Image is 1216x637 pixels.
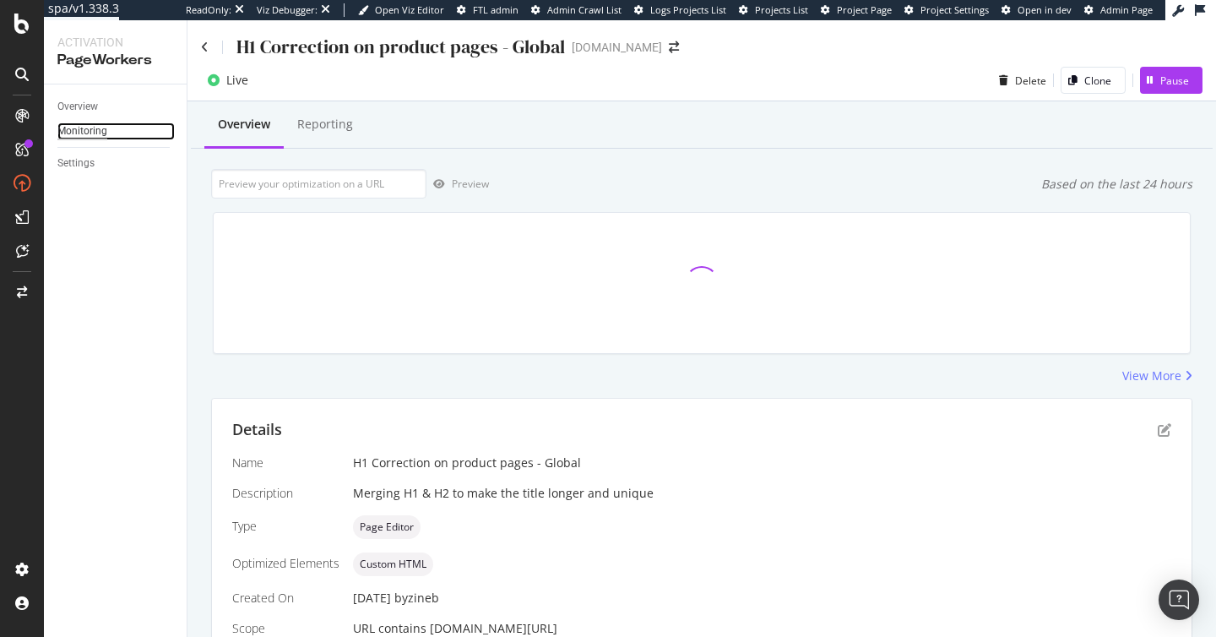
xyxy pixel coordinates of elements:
[353,485,1171,502] div: Merging H1 & H2 to make the title longer and unique
[360,559,426,569] span: Custom HTML
[457,3,518,17] a: FTL admin
[297,116,353,133] div: Reporting
[353,553,433,576] div: neutral label
[57,51,173,70] div: PageWorkers
[211,169,426,199] input: Preview your optimization on a URL
[57,155,175,172] a: Settings
[57,155,95,172] div: Settings
[236,34,565,60] div: H1 Correction on product pages - Global
[572,39,662,56] div: [DOMAIN_NAME]
[1159,580,1199,620] div: Open Intercom Messenger
[232,455,339,471] div: Name
[669,41,679,53] div: arrow-right-arrow-left
[1140,67,1202,94] button: Pause
[257,3,318,17] div: Viz Debugger:
[739,3,808,17] a: Projects List
[755,3,808,16] span: Projects List
[547,3,622,16] span: Admin Crawl List
[358,3,444,17] a: Open Viz Editor
[650,3,726,16] span: Logs Projects List
[201,41,209,53] a: Click to go back
[1041,176,1192,193] div: Based on the last 24 hours
[375,3,444,16] span: Open Viz Editor
[1061,67,1126,94] button: Clone
[353,455,1171,471] div: H1 Correction on product pages - Global
[1122,367,1181,384] div: View More
[1015,73,1046,88] div: Delete
[57,98,98,116] div: Overview
[232,518,339,535] div: Type
[232,555,339,572] div: Optimized Elements
[426,171,489,198] button: Preview
[821,3,892,17] a: Project Page
[232,485,339,502] div: Description
[1084,73,1111,88] div: Clone
[1084,3,1153,17] a: Admin Page
[1122,367,1192,384] a: View More
[634,3,726,17] a: Logs Projects List
[57,122,107,140] div: Monitoring
[1002,3,1072,17] a: Open in dev
[452,177,489,191] div: Preview
[232,419,282,441] div: Details
[1018,3,1072,16] span: Open in dev
[1100,3,1153,16] span: Admin Page
[232,620,339,637] div: Scope
[394,590,439,607] div: by zineb
[57,34,173,51] div: Activation
[473,3,518,16] span: FTL admin
[837,3,892,16] span: Project Page
[992,67,1046,94] button: Delete
[904,3,989,17] a: Project Settings
[226,72,248,89] div: Live
[353,515,421,539] div: neutral label
[57,122,175,140] a: Monitoring
[1158,423,1171,437] div: pen-to-square
[186,3,231,17] div: ReadOnly:
[353,620,557,636] span: URL contains [DOMAIN_NAME][URL]
[353,590,1171,607] div: [DATE]
[1160,73,1189,88] div: Pause
[920,3,989,16] span: Project Settings
[360,522,414,532] span: Page Editor
[218,116,270,133] div: Overview
[531,3,622,17] a: Admin Crawl List
[57,98,175,116] a: Overview
[232,590,339,607] div: Created On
